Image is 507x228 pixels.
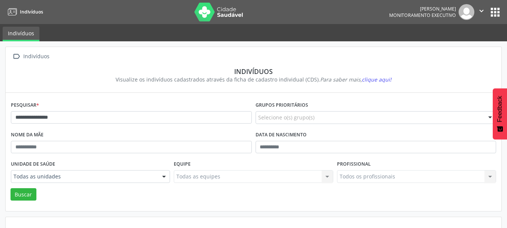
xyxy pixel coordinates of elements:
[477,7,486,15] i: 
[3,27,39,41] a: Indivíduos
[389,6,456,12] div: [PERSON_NAME]
[11,51,22,62] i: 
[11,51,51,62] a:  Indivíduos
[389,12,456,18] span: Monitoramento Executivo
[5,6,43,18] a: Indivíduos
[174,159,191,170] label: Equipe
[256,100,308,111] label: Grupos prioritários
[493,88,507,139] button: Feedback - Mostrar pesquisa
[489,6,502,19] button: apps
[337,159,371,170] label: Profissional
[11,188,36,201] button: Buscar
[362,76,391,83] span: clique aqui!
[11,129,44,141] label: Nome da mãe
[14,173,155,180] span: Todas as unidades
[474,4,489,20] button: 
[258,113,314,121] span: Selecione o(s) grupo(s)
[11,159,55,170] label: Unidade de saúde
[16,67,491,75] div: Indivíduos
[496,96,503,122] span: Feedback
[320,76,391,83] i: Para saber mais,
[11,100,39,111] label: Pesquisar
[20,9,43,15] span: Indivíduos
[256,129,307,141] label: Data de nascimento
[459,4,474,20] img: img
[22,51,51,62] div: Indivíduos
[16,75,491,83] div: Visualize os indivíduos cadastrados através da ficha de cadastro individual (CDS).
